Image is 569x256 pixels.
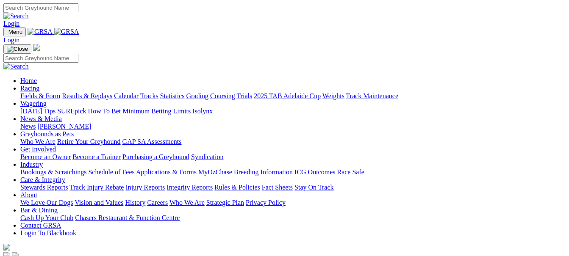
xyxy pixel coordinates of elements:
a: Grading [186,92,208,99]
a: Login [3,36,19,44]
a: Contact GRSA [20,222,61,229]
a: Vision and Values [75,199,123,206]
a: Become a Trainer [72,153,121,160]
a: Careers [147,199,168,206]
a: How To Bet [88,107,121,115]
a: Trials [236,92,252,99]
a: Privacy Policy [246,199,286,206]
a: News [20,123,36,130]
a: Weights [322,92,344,99]
a: Statistics [160,92,185,99]
a: We Love Our Dogs [20,199,73,206]
img: logo-grsa-white.png [33,44,40,51]
a: Calendar [114,92,139,99]
a: Track Injury Rebate [69,184,124,191]
a: Get Involved [20,146,56,153]
a: Isolynx [192,107,213,115]
a: SUREpick [57,107,86,115]
input: Search [3,54,78,63]
img: Search [3,12,29,20]
a: Results & Replays [62,92,112,99]
a: Bookings & Scratchings [20,168,86,176]
button: Toggle navigation [3,44,31,54]
a: Fact Sheets [262,184,293,191]
a: Stay On Track [294,184,333,191]
a: ICG Outcomes [294,168,335,176]
button: Toggle navigation [3,28,26,36]
a: [PERSON_NAME] [37,123,91,130]
a: Racing [20,85,39,92]
div: Industry [20,168,566,176]
a: GAP SA Assessments [122,138,182,145]
a: Race Safe [337,168,364,176]
div: About [20,199,566,206]
a: About [20,191,37,198]
img: GRSA [28,28,53,36]
a: Tracks [140,92,158,99]
a: Who We Are [169,199,205,206]
div: Wagering [20,107,566,115]
div: Greyhounds as Pets [20,138,566,146]
span: Menu [8,29,22,35]
a: Track Maintenance [346,92,398,99]
img: Search [3,63,29,70]
a: News & Media [20,115,62,122]
a: Chasers Restaurant & Function Centre [75,214,180,221]
div: Racing [20,92,566,100]
img: GRSA [54,28,79,36]
a: Minimum Betting Limits [122,107,191,115]
img: Close [7,46,28,52]
a: Login [3,20,19,27]
a: Applications & Forms [136,168,197,176]
a: Purchasing a Greyhound [122,153,189,160]
a: Breeding Information [234,168,293,176]
a: Syndication [191,153,223,160]
img: logo-grsa-white.png [3,244,10,250]
input: Search [3,3,78,12]
a: 2025 TAB Adelaide Cup [254,92,321,99]
a: Greyhounds as Pets [20,130,74,138]
a: History [125,199,145,206]
a: Bar & Dining [20,206,58,214]
a: Who We Are [20,138,56,145]
a: Stewards Reports [20,184,68,191]
a: Care & Integrity [20,176,65,183]
a: Cash Up Your Club [20,214,73,221]
a: MyOzChase [198,168,232,176]
div: News & Media [20,123,566,130]
a: Integrity Reports [167,184,213,191]
a: Schedule of Fees [88,168,134,176]
a: Wagering [20,100,47,107]
a: Retire Your Greyhound [57,138,121,145]
a: Become an Owner [20,153,71,160]
div: Care & Integrity [20,184,566,191]
div: Get Involved [20,153,566,161]
a: Industry [20,161,43,168]
a: Strategic Plan [206,199,244,206]
a: Home [20,77,37,84]
a: [DATE] Tips [20,107,56,115]
a: Fields & Form [20,92,60,99]
a: Coursing [210,92,235,99]
a: Rules & Policies [214,184,260,191]
a: Injury Reports [125,184,165,191]
div: Bar & Dining [20,214,566,222]
a: Login To Blackbook [20,229,76,237]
